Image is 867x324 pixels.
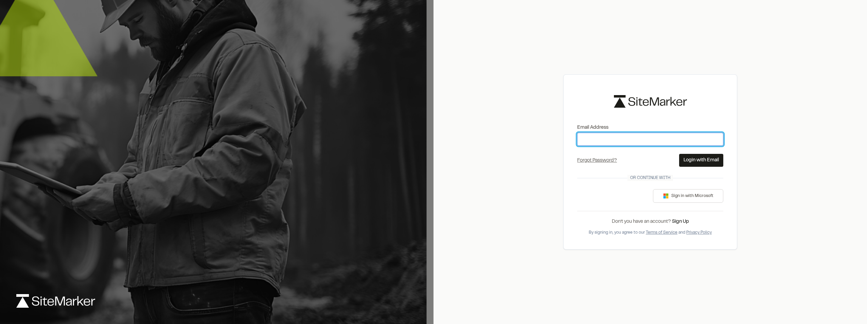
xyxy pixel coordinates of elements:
button: Login with Email [679,154,723,167]
button: Sign in with Microsoft [653,189,723,203]
a: Sign Up [672,220,689,224]
img: logo-black-rebrand.svg [614,95,687,108]
a: Forgot Password? [577,159,617,163]
img: logo-white-rebrand.svg [16,294,95,308]
label: Email Address [577,124,723,131]
div: By signing in, you agree to our and [577,230,723,236]
div: Don’t you have an account? [577,218,723,226]
iframe: Sign in with Google Button [574,188,643,203]
button: Terms of Service [646,230,677,236]
button: Privacy Policy [686,230,712,236]
span: Or continue with [627,175,673,181]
